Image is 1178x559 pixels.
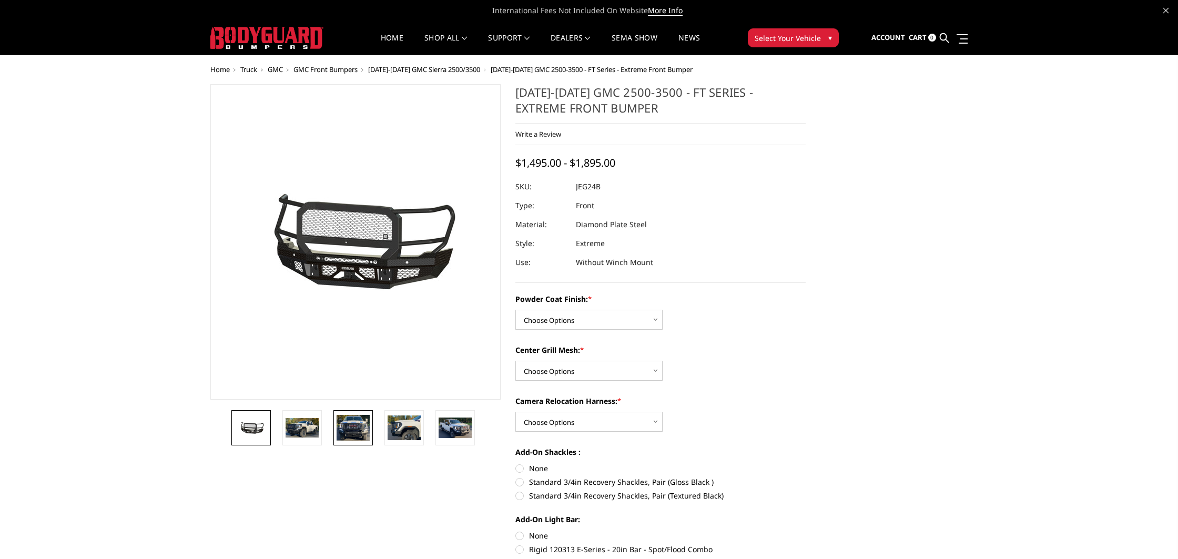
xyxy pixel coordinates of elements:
[515,234,568,253] dt: Style:
[909,24,936,52] a: Cart 0
[1125,509,1178,559] iframe: Chat Widget
[235,420,268,435] img: 2024-2026 GMC 2500-3500 - FT Series - Extreme Front Bumper
[515,293,806,304] label: Powder Coat Finish:
[491,65,693,74] span: [DATE]-[DATE] GMC 2500-3500 - FT Series - Extreme Front Bumper
[488,34,530,55] a: Support
[576,253,653,272] dd: Without Winch Mount
[612,34,657,55] a: SEMA Show
[515,156,615,170] span: $1,495.00 - $1,895.00
[515,344,806,355] label: Center Grill Mesh:
[515,129,561,139] a: Write a Review
[515,476,806,487] label: Standard 3/4in Recovery Shackles, Pair (Gloss Black )
[748,28,839,47] button: Select Your Vehicle
[337,415,370,441] img: 2024-2026 GMC 2500-3500 - FT Series - Extreme Front Bumper
[515,490,806,501] label: Standard 3/4in Recovery Shackles, Pair (Textured Black)
[576,177,601,196] dd: JEG24B
[755,33,821,44] span: Select Your Vehicle
[286,418,319,438] img: 2024-2026 GMC 2500-3500 - FT Series - Extreme Front Bumper
[210,27,323,49] img: BODYGUARD BUMPERS
[648,5,683,16] a: More Info
[388,415,421,440] img: 2024-2026 GMC 2500-3500 - FT Series - Extreme Front Bumper
[210,65,230,74] a: Home
[828,32,832,43] span: ▾
[240,65,257,74] a: Truck
[424,34,467,55] a: shop all
[515,463,806,474] label: None
[515,530,806,541] label: None
[368,65,480,74] a: [DATE]-[DATE] GMC Sierra 2500/3500
[909,33,927,42] span: Cart
[551,34,591,55] a: Dealers
[576,234,605,253] dd: Extreme
[515,253,568,272] dt: Use:
[576,196,594,215] dd: Front
[381,34,403,55] a: Home
[515,395,806,406] label: Camera Relocation Harness:
[515,196,568,215] dt: Type:
[210,84,501,400] a: 2024-2026 GMC 2500-3500 - FT Series - Extreme Front Bumper
[515,544,806,555] label: Rigid 120313 E-Series - 20in Bar - Spot/Flood Combo
[576,215,647,234] dd: Diamond Plate Steel
[928,34,936,42] span: 0
[515,215,568,234] dt: Material:
[678,34,700,55] a: News
[268,65,283,74] a: GMC
[515,446,806,458] label: Add-On Shackles :
[871,33,905,42] span: Account
[515,84,806,124] h1: [DATE]-[DATE] GMC 2500-3500 - FT Series - Extreme Front Bumper
[871,24,905,52] a: Account
[515,514,806,525] label: Add-On Light Bar:
[439,418,472,438] img: 2024-2026 GMC 2500-3500 - FT Series - Extreme Front Bumper
[515,177,568,196] dt: SKU:
[293,65,358,74] a: GMC Front Bumpers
